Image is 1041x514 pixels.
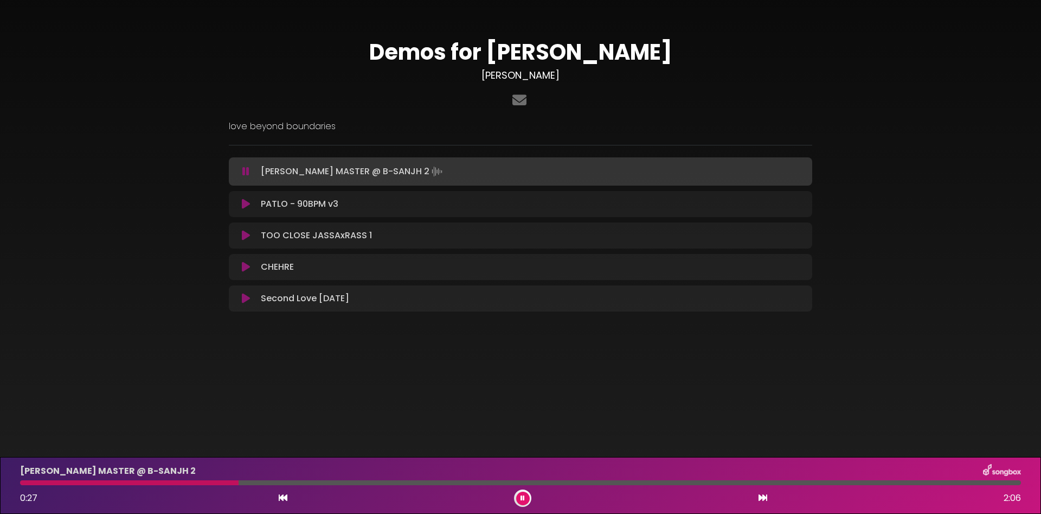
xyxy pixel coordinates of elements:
p: CHEHRE [261,261,294,274]
p: TOO CLOSE JASSAxRASS 1 [261,229,372,242]
h3: [PERSON_NAME] [229,69,812,81]
h1: Demos for [PERSON_NAME] [229,39,812,65]
p: [PERSON_NAME] MASTER @ B-SANJH 2 [261,164,445,179]
p: Second Love [DATE] [261,292,349,305]
p: PATLO - 90BPM v3 [261,198,338,211]
p: love beyond boundaries [229,120,812,133]
img: waveform4.gif [429,164,445,179]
